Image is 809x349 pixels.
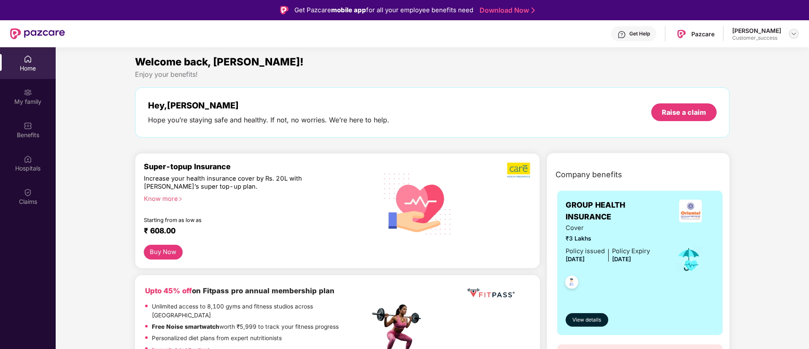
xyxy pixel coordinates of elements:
[144,217,334,223] div: Starting from as low as
[618,30,626,39] img: svg+xml;base64,PHN2ZyBpZD0iSGVscC0zMngzMiIgeG1sbnM9Imh0dHA6Ly93d3cudzMub3JnLzIwMDAvc3ZnIiB3aWR0aD...
[675,246,703,273] img: icon
[507,162,531,178] img: b5dec4f62d2307b9de63beb79f102df3.png
[24,88,32,97] img: svg+xml;base64,PHN2ZyB3aWR0aD0iMjAiIGhlaWdodD0iMjAiIHZpZXdCb3g9IjAgMCAyMCAyMCIgZmlsbD0ibm9uZSIgeG...
[144,226,361,236] div: ₹ 608.00
[152,323,219,330] strong: Free Noise smartwatch
[378,162,458,244] img: svg+xml;base64,PHN2ZyB4bWxucz0iaHR0cDovL3d3dy53My5vcmcvMjAwMC9zdmciIHhtbG5zOnhsaW5rPSJodHRwOi8vd3...
[790,30,797,37] img: svg+xml;base64,PHN2ZyBpZD0iRHJvcGRvd24tMzJ4MzIiIHhtbG5zPSJodHRwOi8vd3d3LnczLm9yZy8yMDAwL3N2ZyIgd2...
[144,245,183,260] button: Buy Now
[566,234,650,243] span: ₹3 Lakhs
[612,256,631,262] span: [DATE]
[148,100,389,111] div: Hey, [PERSON_NAME]
[691,30,715,38] div: Pazcare
[24,188,32,197] img: svg+xml;base64,PHN2ZyBpZD0iQ2xhaW0iIHhtbG5zPSJodHRwOi8vd3d3LnczLm9yZy8yMDAwL3N2ZyIgd2lkdGg9IjIwIi...
[732,27,781,35] div: [PERSON_NAME]
[566,313,608,327] button: View details
[561,273,582,294] img: svg+xml;base64,PHN2ZyB4bWxucz0iaHR0cDovL3d3dy53My5vcmcvMjAwMC9zdmciIHdpZHRoPSI0OC45NDMiIGhlaWdodD...
[152,322,339,332] p: worth ₹5,999 to track your fitness progress
[148,116,389,124] div: Hope you’re staying safe and healthy. If not, no worries. We’re here to help.
[135,56,304,68] span: Welcome back, [PERSON_NAME]!
[152,302,369,320] p: Unlimited access to 8,100 gyms and fitness studios across [GEOGRAPHIC_DATA]
[331,6,366,14] strong: mobile app
[24,55,32,63] img: svg+xml;base64,PHN2ZyBpZD0iSG9tZSIgeG1sbnM9Imh0dHA6Ly93d3cudzMub3JnLzIwMDAvc3ZnIiB3aWR0aD0iMjAiIG...
[135,70,730,79] div: Enjoy your benefits!
[556,169,622,181] span: Company benefits
[280,6,289,14] img: Logo
[24,122,32,130] img: svg+xml;base64,PHN2ZyBpZD0iQmVuZWZpdHMiIHhtbG5zPSJodHRwOi8vd3d3LnczLm9yZy8yMDAwL3N2ZyIgd2lkdGg9Ij...
[566,246,605,256] div: Policy issued
[10,28,65,39] img: New Pazcare Logo
[732,35,781,41] div: Customer_success
[566,223,650,233] span: Cover
[144,195,365,201] div: Know more
[144,175,333,191] div: Increase your health insurance cover by Rs. 20L with [PERSON_NAME]’s super top-up plan.
[480,6,532,15] a: Download Now
[675,28,688,40] img: Pazcare_Logo.png
[294,5,473,15] div: Get Pazcare for all your employee benefits need
[145,287,334,295] b: on Fitpass pro annual membership plan
[612,246,650,256] div: Policy Expiry
[679,200,702,222] img: insurerLogo
[662,108,706,117] div: Raise a claim
[178,197,183,201] span: right
[566,199,666,223] span: GROUP HEALTH INSURANCE
[466,285,516,301] img: fppp.png
[629,30,650,37] div: Get Help
[572,316,601,324] span: View details
[566,256,585,262] span: [DATE]
[24,155,32,163] img: svg+xml;base64,PHN2ZyBpZD0iSG9zcGl0YWxzIiB4bWxucz0iaHR0cDovL3d3dy53My5vcmcvMjAwMC9zdmciIHdpZHRoPS...
[144,162,370,171] div: Super-topup Insurance
[145,287,192,295] b: Upto 45% off
[152,334,282,343] p: Personalized diet plans from expert nutritionists
[531,6,535,15] img: Stroke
